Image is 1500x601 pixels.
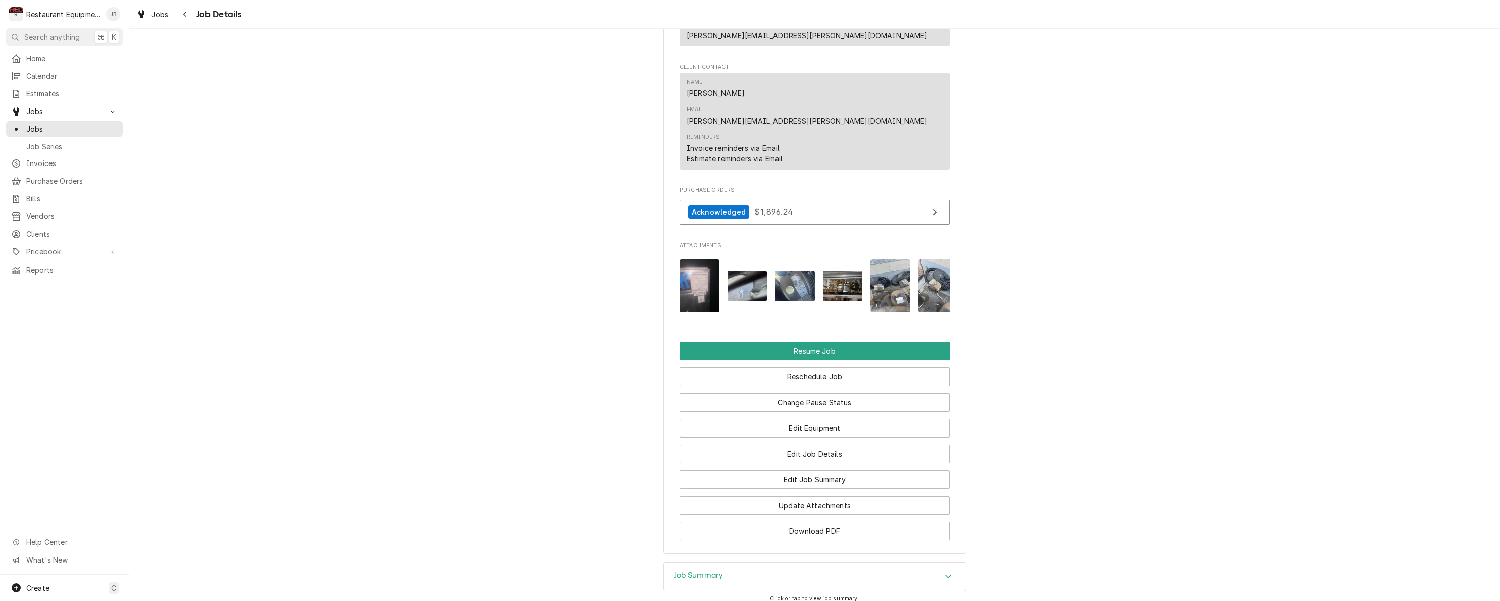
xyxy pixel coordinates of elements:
[26,106,102,117] span: Jobs
[687,153,783,164] div: Estimate reminders via Email
[680,200,950,225] a: View Purchase Order
[26,265,118,276] span: Reports
[106,7,120,21] div: Jaired Brunty's Avatar
[680,386,950,412] div: Button Group Row
[680,360,950,386] div: Button Group Row
[26,176,118,186] span: Purchase Orders
[26,88,118,99] span: Estimates
[26,124,118,134] span: Jobs
[680,242,950,250] span: Attachments
[728,271,767,301] img: 3pDTLh1yR12sMX3o47Sq
[177,6,193,22] button: Navigate back
[6,190,123,207] a: Bills
[6,208,123,225] a: Vendors
[688,205,749,219] div: Acknowledged
[680,259,719,312] img: 5iuWiQmQTa02WmnhvP13
[6,68,123,84] a: Calendar
[680,252,950,321] span: Attachments
[918,259,958,312] img: Tk3Z2EkBTFG7ni0P5CAB
[680,412,950,438] div: Button Group Row
[193,8,242,21] span: Job Details
[6,534,123,551] a: Go to Help Center
[680,419,950,438] button: Edit Equipment
[24,32,80,42] span: Search anything
[680,63,950,71] span: Client Contact
[687,78,703,86] div: Name
[687,105,704,114] div: Email
[6,85,123,102] a: Estimates
[870,259,910,312] img: iZaqYPzxQ5eeP0IQ4R1J
[687,88,745,98] div: [PERSON_NAME]
[26,9,100,20] div: Restaurant Equipment Diagnostics
[680,489,950,515] div: Button Group Row
[687,117,928,125] a: [PERSON_NAME][EMAIL_ADDRESS][PERSON_NAME][DOMAIN_NAME]
[680,73,950,169] div: Contact
[106,7,120,21] div: JB
[97,32,105,42] span: ⌘
[6,28,123,46] button: Search anything⌘K
[687,133,720,141] div: Reminders
[26,211,118,222] span: Vendors
[674,571,723,580] h3: Job Summary
[680,445,950,463] button: Edit Job Details
[6,243,123,260] a: Go to Pricebook
[664,563,966,591] div: Accordion Header
[680,186,950,230] div: Purchase Orders
[687,78,745,98] div: Name
[754,207,792,217] span: $1,896.24
[9,7,23,21] div: Restaurant Equipment Diagnostics's Avatar
[26,158,118,169] span: Invoices
[6,50,123,67] a: Home
[6,138,123,155] a: Job Series
[6,155,123,172] a: Invoices
[112,32,116,42] span: K
[111,583,116,593] span: C
[6,173,123,189] a: Purchase Orders
[680,496,950,515] button: Update Attachments
[687,133,783,164] div: Reminders
[26,229,118,239] span: Clients
[680,242,950,320] div: Attachments
[823,271,863,301] img: HJGWx6lOTyGJdbIu6bMa
[26,71,118,81] span: Calendar
[680,515,950,540] div: Button Group Row
[680,367,950,386] button: Reschedule Job
[680,342,950,360] div: Button Group Row
[26,53,118,64] span: Home
[26,141,118,152] span: Job Series
[775,271,815,301] img: 27jc5CtQR2yaZHHBedwQ
[680,186,950,194] span: Purchase Orders
[26,193,118,204] span: Bills
[680,470,950,489] button: Edit Job Summary
[680,463,950,489] div: Button Group Row
[680,73,950,174] div: Client Contact List
[687,143,780,153] div: Invoice reminders via Email
[6,226,123,242] a: Clients
[680,393,950,412] button: Change Pause Status
[26,537,117,548] span: Help Center
[664,563,966,591] button: Accordion Details Expand Trigger
[151,9,169,20] span: Jobs
[680,438,950,463] div: Button Group Row
[9,7,23,21] div: R
[6,552,123,568] a: Go to What's New
[6,121,123,137] a: Jobs
[687,105,928,126] div: Email
[680,522,950,540] button: Download PDF
[680,63,950,174] div: Client Contact
[26,584,49,592] span: Create
[687,31,928,40] a: [PERSON_NAME][EMAIL_ADDRESS][PERSON_NAME][DOMAIN_NAME]
[680,342,950,360] button: Resume Job
[663,562,966,591] div: Job Summary
[680,342,950,540] div: Button Group
[132,6,173,23] a: Jobs
[26,246,102,257] span: Pricebook
[26,555,117,565] span: What's New
[6,262,123,279] a: Reports
[687,21,928,41] div: Email
[6,103,123,120] a: Go to Jobs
